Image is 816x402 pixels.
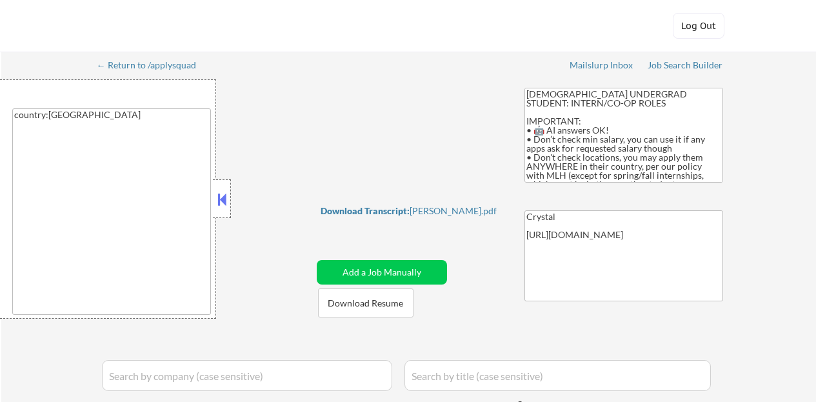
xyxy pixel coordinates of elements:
[102,360,392,391] input: Search by company (case sensitive)
[318,288,413,317] button: Download Resume
[321,205,410,216] strong: Download Transcript:
[648,61,723,70] div: Job Search Builder
[321,206,500,216] div: [PERSON_NAME].pdf
[570,61,634,70] div: Mailslurp Inbox
[404,360,711,391] input: Search by title (case sensitive)
[570,60,634,73] a: Mailslurp Inbox
[97,61,208,70] div: ← Return to /applysquad
[673,13,724,39] button: Log Out
[648,60,723,73] a: Job Search Builder
[321,206,500,225] a: Download Transcript:[PERSON_NAME].pdf
[97,60,208,73] a: ← Return to /applysquad
[317,260,447,285] button: Add a Job Manually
